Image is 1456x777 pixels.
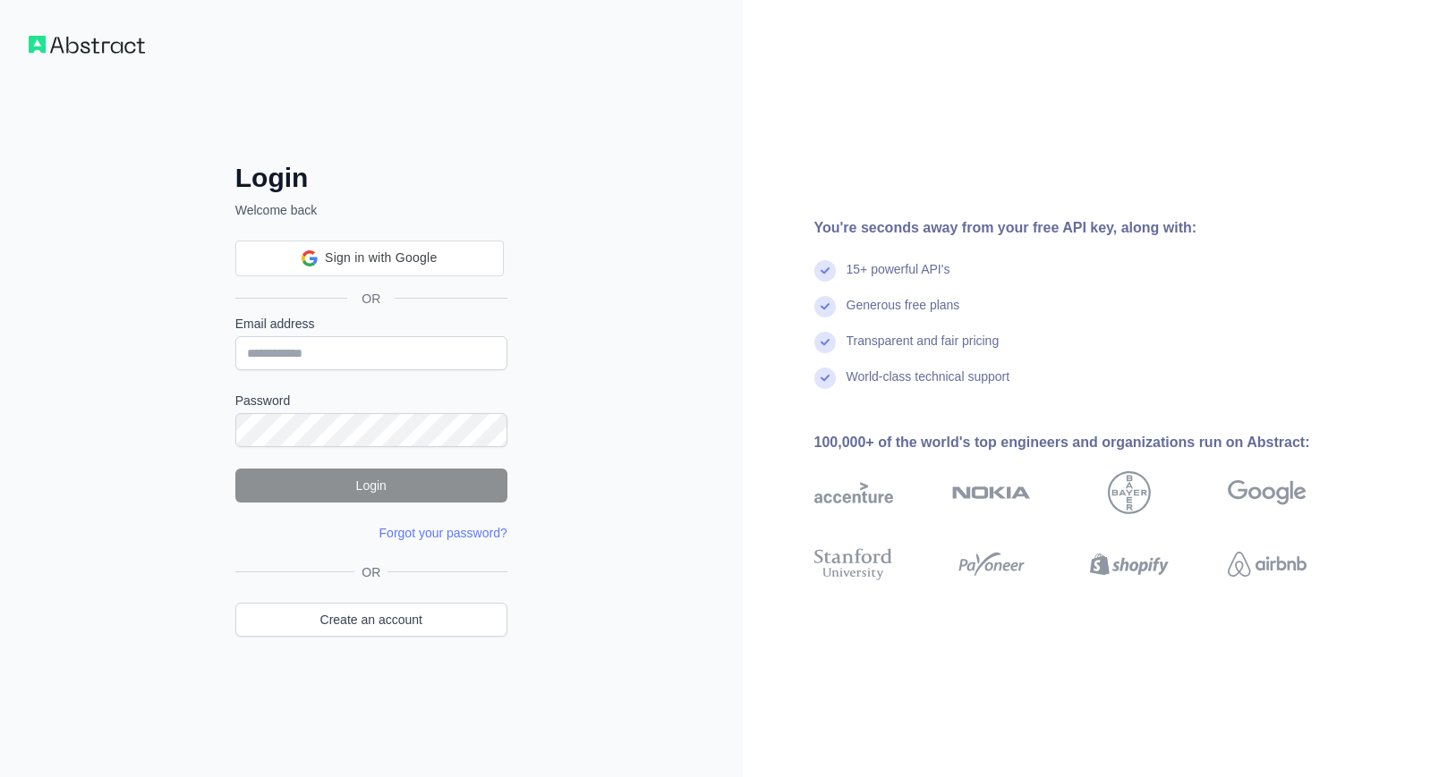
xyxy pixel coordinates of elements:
[847,260,950,296] div: 15+ powerful API's
[235,603,507,637] a: Create an account
[952,471,1031,514] img: nokia
[1108,471,1151,514] img: bayer
[347,290,395,308] span: OR
[1228,471,1307,514] img: google
[847,332,1000,367] div: Transparent and fair pricing
[814,332,836,353] img: check mark
[814,296,836,317] img: check mark
[235,162,507,194] h2: Login
[814,432,1364,453] div: 100,000+ of the world's top engineers and organizations run on Abstract:
[1228,545,1307,584] img: airbnb
[235,201,507,219] p: Welcome back
[354,563,387,581] span: OR
[235,241,504,276] div: Sign in with Google
[814,545,893,584] img: stanford university
[235,469,507,503] button: Login
[952,545,1031,584] img: payoneer
[235,392,507,410] label: Password
[814,217,1364,239] div: You're seconds away from your free API key, along with:
[379,526,507,540] a: Forgot your password?
[29,36,145,54] img: Workflow
[235,315,507,333] label: Email address
[847,296,960,332] div: Generous free plans
[814,260,836,282] img: check mark
[325,249,437,267] span: Sign in with Google
[814,471,893,514] img: accenture
[847,367,1010,403] div: World-class technical support
[814,367,836,389] img: check mark
[1090,545,1169,584] img: shopify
